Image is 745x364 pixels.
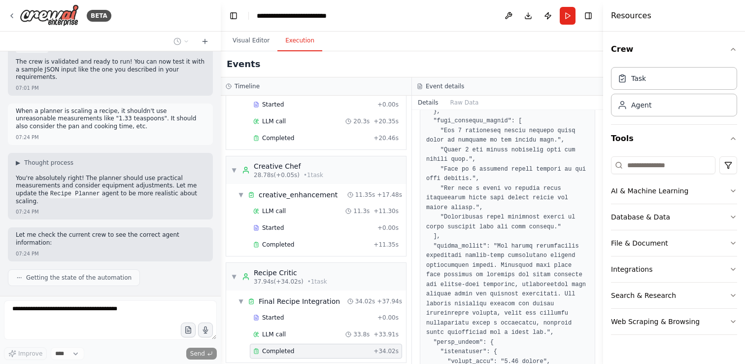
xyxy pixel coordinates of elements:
h3: Event details [426,82,464,90]
img: Logo [20,4,79,27]
p: When a planner is scaling a recipe, it shouldn't use unreasonable measurements like "1.33 teaspoo... [16,108,205,131]
p: You're absolutely right! The planner should use practical measurements and consider equipment adj... [16,175,205,206]
div: Task [631,73,646,83]
button: Start a new chat [197,36,213,47]
button: Database & Data [611,204,737,230]
div: Agent [631,100,651,110]
span: Started [262,101,284,109]
button: Details [412,96,444,109]
div: Database & Data [611,212,670,222]
h2: Events [227,57,260,71]
span: + 0.00s [377,101,399,109]
span: + 0.00s [377,224,399,232]
div: Tools [611,152,737,343]
button: Hide left sidebar [227,9,240,23]
button: AI & Machine Learning [611,178,737,204]
span: ▶ [16,159,20,167]
button: Raw Data [444,96,485,109]
span: • 1 task [304,171,323,179]
span: ▼ [231,166,237,174]
span: 28.78s (+0.05s) [254,171,300,179]
div: creative_enhancement [259,190,338,200]
span: Getting the state of the automation [26,274,132,282]
button: Switch to previous chat [169,36,193,47]
span: 11.3s [353,207,370,215]
span: + 20.35s [373,117,399,125]
button: Send [186,348,217,360]
div: Final Recipe Integration [259,296,340,306]
span: Completed [262,241,294,249]
span: Improve [18,350,42,358]
div: 07:24 PM [16,250,39,257]
button: Hide right sidebar [581,9,595,23]
span: ▼ [231,273,237,281]
span: + 33.91s [373,330,399,338]
div: Crew [611,63,737,124]
div: BETA [87,10,111,22]
button: File & Document [611,230,737,256]
button: Improve [4,347,47,360]
span: ▼ [238,191,244,199]
span: Started [262,224,284,232]
p: Let me check the current crew to see the correct agent information: [16,231,205,247]
span: + 17.48s [377,191,402,199]
span: Completed [262,347,294,355]
span: LLM call [262,117,286,125]
div: Integrations [611,264,652,274]
span: 34.02s [355,297,375,305]
div: 07:24 PM [16,208,39,216]
div: AI & Machine Learning [611,186,688,196]
button: Upload files [181,323,196,337]
span: 37.94s (+34.02s) [254,278,304,286]
div: Creative Chef [254,161,323,171]
span: 33.8s [353,330,370,338]
button: Search & Research [611,283,737,308]
button: Tools [611,125,737,152]
button: Integrations [611,256,737,282]
h3: Timeline [235,82,260,90]
p: The crew is validated and ready to run! You can now test it with a sample JSON input like the one... [16,58,205,81]
span: LLM call [262,207,286,215]
span: LLM call [262,330,286,338]
span: + 20.46s [373,134,399,142]
span: + 34.02s [373,347,399,355]
span: Send [190,350,205,358]
span: • 1 task [307,278,327,286]
span: + 11.35s [373,241,399,249]
div: Recipe Critic [254,268,327,278]
div: Search & Research [611,291,676,300]
div: File & Document [611,238,668,248]
h4: Resources [611,10,651,22]
button: Visual Editor [225,31,277,51]
div: 07:01 PM [16,84,39,92]
button: Click to speak your automation idea [198,323,213,337]
span: + 11.30s [373,207,399,215]
span: Started [262,314,284,322]
div: Web Scraping & Browsing [611,317,700,327]
div: 07:24 PM [16,134,39,141]
span: + 0.00s [377,314,399,322]
button: ▶Thought process [16,159,73,167]
button: Execution [277,31,322,51]
button: Crew [611,36,737,63]
span: + 37.94s [377,297,402,305]
code: Recipe Planner [48,189,102,198]
span: 20.3s [353,117,370,125]
button: Web Scraping & Browsing [611,309,737,334]
span: ▼ [238,297,244,305]
nav: breadcrumb [257,11,351,21]
span: Thought process [24,159,73,167]
span: 11.35s [355,191,375,199]
span: Completed [262,134,294,142]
